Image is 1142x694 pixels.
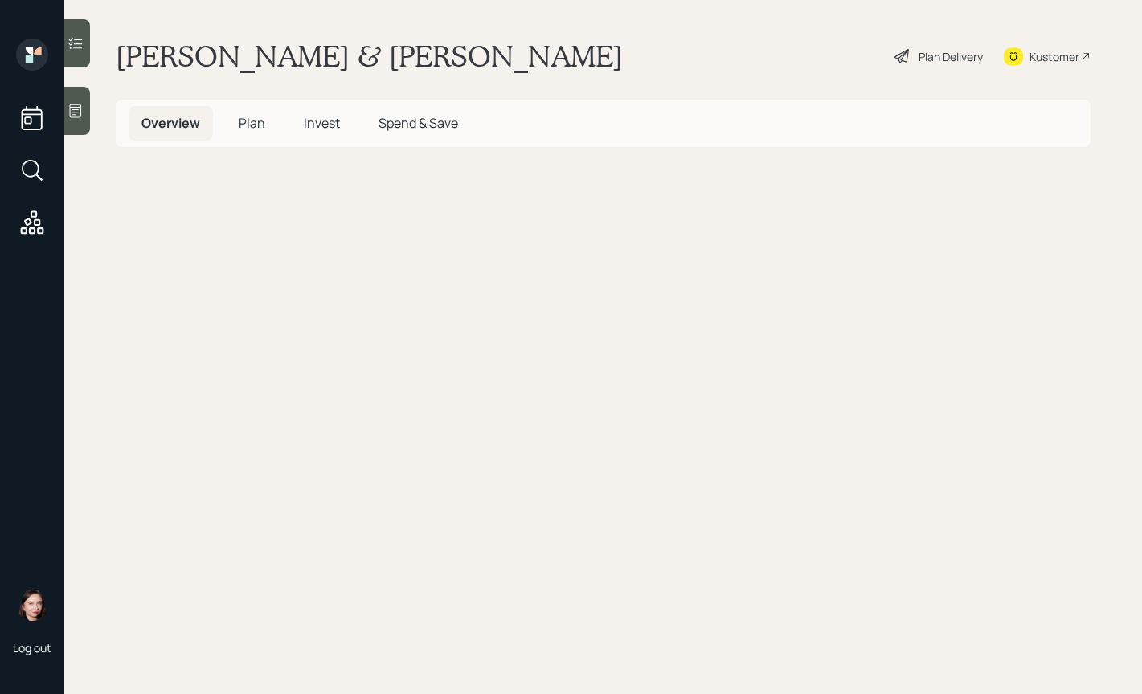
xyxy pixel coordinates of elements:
[141,114,200,132] span: Overview
[239,114,265,132] span: Plan
[304,114,340,132] span: Invest
[116,39,623,74] h1: [PERSON_NAME] & [PERSON_NAME]
[1029,48,1079,65] div: Kustomer
[13,640,51,655] div: Log out
[919,48,983,65] div: Plan Delivery
[16,589,48,621] img: aleksandra-headshot.png
[379,114,458,132] span: Spend & Save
